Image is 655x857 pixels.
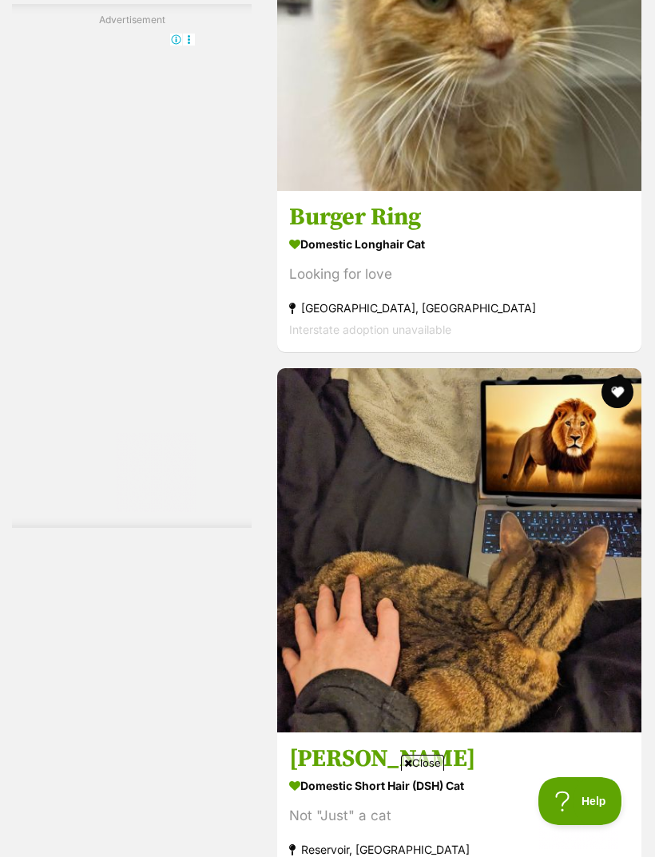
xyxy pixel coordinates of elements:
span: Close [401,755,444,771]
strong: [GEOGRAPHIC_DATA], [GEOGRAPHIC_DATA] [289,298,629,319]
h3: Burger Ring [289,203,629,233]
a: Burger Ring Domestic Longhair Cat Looking for love [GEOGRAPHIC_DATA], [GEOGRAPHIC_DATA] Interstat... [277,191,641,353]
span: Interstate adoption unavailable [289,323,451,337]
div: Looking for love [289,264,629,286]
iframe: Help Scout Beacon - Open [538,777,623,825]
h3: [PERSON_NAME] [289,744,629,774]
iframe: Advertisement [68,34,196,513]
img: Sasha - Domestic Short Hair (DSH) Cat [277,368,641,732]
iframe: Advertisement [37,777,618,849]
div: Advertisement [12,4,252,529]
strong: Domestic Longhair Cat [289,233,629,256]
button: favourite [601,376,633,408]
